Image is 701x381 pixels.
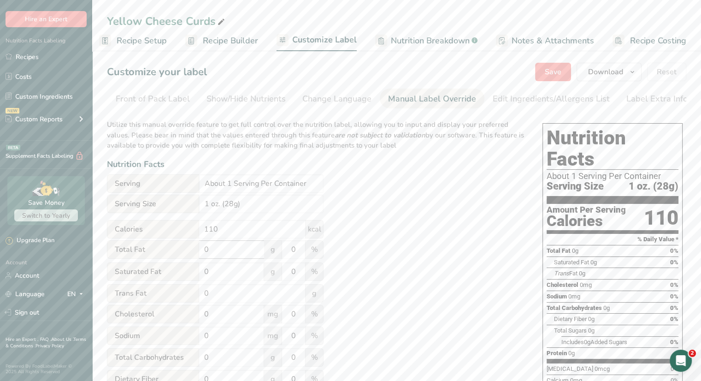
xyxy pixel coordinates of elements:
span: Saturated Fat [107,262,199,281]
span: mg [264,305,282,323]
span: Recipe Setup [117,35,167,47]
span: Fat [554,270,577,277]
button: Reset [647,63,686,81]
span: Total Carbohydrates [547,304,602,311]
a: Notes & Attachments [496,30,594,51]
span: Recipe Builder [203,35,258,47]
div: Yellow Cheese Curds [107,13,227,30]
span: 0g [588,327,595,334]
span: Dietary Fiber [554,316,587,322]
div: NEW [6,108,19,113]
span: Cholesterol [547,281,578,288]
span: 0% [670,247,678,254]
div: Manual Label Override [388,93,476,105]
span: Total Sugars [554,327,587,334]
span: Protein [547,350,567,357]
a: About Us . [51,336,73,343]
iframe: Intercom live chat [670,350,692,372]
button: Download [577,63,642,81]
span: 0g [568,350,575,357]
span: % [305,327,324,345]
span: g [264,348,282,367]
span: Notes & Attachments [512,35,594,47]
span: Customize Label [292,34,357,46]
span: Total Fat [107,240,199,259]
span: 0g [579,270,585,277]
div: Custom Reports [6,114,63,124]
span: % [305,348,324,367]
span: 0mg [580,281,592,288]
span: 0g [588,316,595,322]
button: Switch to Yearly [14,209,78,221]
span: 1 oz. (28g) [629,181,678,192]
section: % Daily Value * [547,234,678,245]
span: g [264,240,282,259]
div: Powered By FoodLabelMaker © 2025 All Rights Reserved [6,363,87,375]
div: Save Money [28,198,65,208]
span: Reset [657,66,677,77]
div: Calories [547,214,626,228]
span: Calories [107,220,199,238]
span: % [305,240,324,259]
a: FAQ . [40,336,51,343]
span: Serving Size [107,195,199,213]
div: About 1 Serving Per Container [547,172,678,181]
div: Amount Per Serving [547,206,626,214]
span: Save [545,66,561,77]
div: Label Extra Info [626,93,688,105]
span: Download [588,66,623,77]
a: Recipe Costing [613,30,686,51]
h1: Nutrition Facts [547,127,678,170]
span: 0g [572,247,578,254]
a: Nutrition Breakdown [375,30,477,51]
span: 0% [670,316,678,322]
a: Recipe Builder [185,30,258,51]
span: 0% [670,304,678,311]
span: kcal [305,220,324,238]
div: BETA [6,145,20,150]
a: Customize Label [277,30,357,52]
span: 0mg [568,293,580,300]
a: Recipe Setup [99,30,167,51]
span: Saturated Fat [554,259,589,266]
span: 0g [584,339,590,345]
span: 0% [670,281,678,288]
span: Serving [107,174,199,193]
div: EN [67,288,87,299]
span: g [264,262,282,281]
span: mg [264,327,282,345]
span: 0mcg [595,365,610,372]
i: Trans [554,270,569,277]
span: Trans Fat [107,284,199,303]
p: Utilize this manual override feature to get full control over the nutrition label, allowing you t... [107,114,524,151]
div: Upgrade Plan [6,236,54,245]
span: Cholesterol [107,305,199,323]
span: Total Fat [547,247,571,254]
span: 0% [670,339,678,345]
span: 2 [689,350,696,357]
a: Privacy Policy [35,343,64,349]
button: Hire an Expert [6,11,87,27]
span: % [305,305,324,323]
div: Nutrition Facts [107,158,524,171]
span: 0% [670,293,678,300]
span: Nutrition Breakdown [391,35,470,47]
span: Total Carbohydrates [107,348,199,367]
span: 0g [603,304,610,311]
span: Includes Added Sugars [561,339,627,345]
span: % [305,262,324,281]
div: Front of Pack Label [116,93,190,105]
b: are not subject to validation [335,131,425,140]
a: Language [6,286,45,302]
h1: Customize your label [107,65,207,80]
span: Sodium [547,293,567,300]
span: Serving Size [547,181,604,192]
div: Show/Hide Nutrients [206,93,286,105]
div: Edit Ingredients/Allergens List [493,93,610,105]
span: 0g [590,259,597,266]
a: Hire an Expert . [6,336,38,343]
span: g [305,284,324,303]
button: Save [535,63,571,81]
div: 110 [644,206,678,230]
div: Change Language [302,93,371,105]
